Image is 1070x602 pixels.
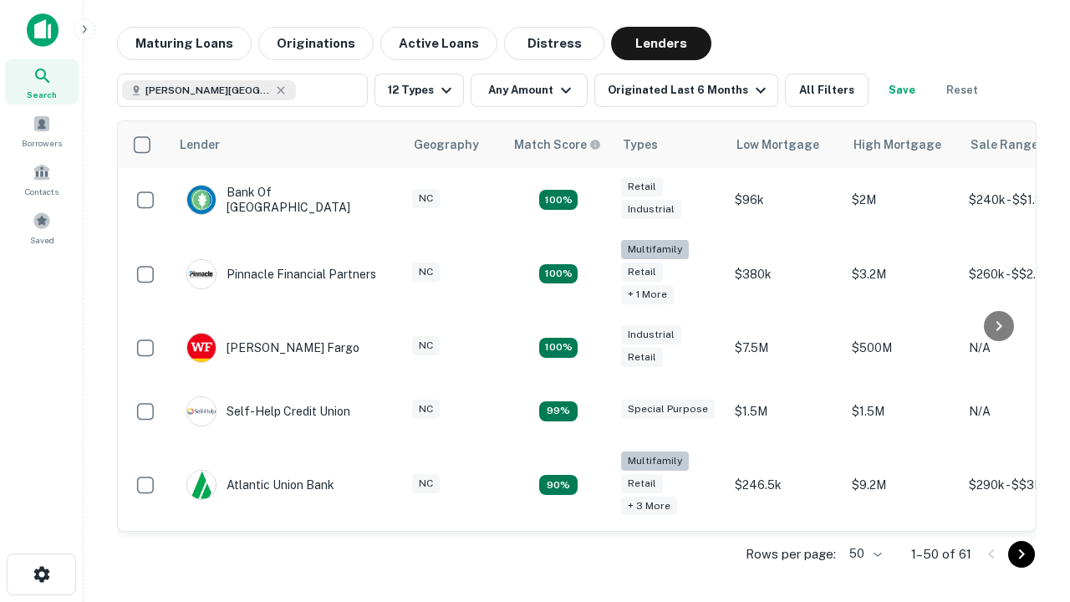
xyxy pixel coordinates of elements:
[911,544,971,564] p: 1–50 of 61
[27,13,59,47] img: capitalize-icon.png
[187,471,216,499] img: picture
[843,168,960,232] td: $2M
[187,334,216,362] img: picture
[22,136,62,150] span: Borrowers
[726,443,843,528] td: $246.5k
[613,121,726,168] th: Types
[404,121,504,168] th: Geography
[186,259,376,289] div: Pinnacle Financial Partners
[611,27,711,60] button: Lenders
[726,232,843,316] td: $380k
[621,325,681,344] div: Industrial
[621,263,663,282] div: Retail
[258,27,374,60] button: Originations
[414,135,479,155] div: Geography
[186,185,387,215] div: Bank Of [GEOGRAPHIC_DATA]
[843,232,960,316] td: $3.2M
[170,121,404,168] th: Lender
[412,189,440,208] div: NC
[514,135,598,154] h6: Match Score
[986,415,1070,495] iframe: Chat Widget
[187,260,216,288] img: picture
[539,338,578,358] div: Matching Properties: 14, hasApolloMatch: undefined
[875,74,929,107] button: Save your search to get updates of matches that match your search criteria.
[843,380,960,443] td: $1.5M
[843,316,960,380] td: $500M
[412,336,440,355] div: NC
[746,544,836,564] p: Rows per page:
[843,121,960,168] th: High Mortgage
[726,168,843,232] td: $96k
[504,121,613,168] th: Capitalize uses an advanced AI algorithm to match your search with the best lender. The match sco...
[5,156,79,202] a: Contacts
[621,497,677,516] div: + 3 more
[621,400,715,419] div: Special Purpose
[539,401,578,421] div: Matching Properties: 11, hasApolloMatch: undefined
[412,474,440,493] div: NC
[186,470,334,500] div: Atlantic Union Bank
[726,380,843,443] td: $1.5M
[187,397,216,426] img: picture
[853,135,941,155] div: High Mortgage
[621,285,674,304] div: + 1 more
[539,475,578,495] div: Matching Properties: 10, hasApolloMatch: undefined
[736,135,819,155] div: Low Mortgage
[504,27,604,60] button: Distress
[187,186,216,214] img: picture
[471,74,588,107] button: Any Amount
[621,177,663,196] div: Retail
[186,333,359,363] div: [PERSON_NAME] Fargo
[621,348,663,367] div: Retail
[374,74,464,107] button: 12 Types
[623,135,658,155] div: Types
[594,74,778,107] button: Originated Last 6 Months
[412,263,440,282] div: NC
[726,121,843,168] th: Low Mortgage
[935,74,989,107] button: Reset
[621,474,663,493] div: Retail
[180,135,220,155] div: Lender
[5,205,79,250] a: Saved
[514,135,601,154] div: Capitalize uses an advanced AI algorithm to match your search with the best lender. The match sco...
[412,400,440,419] div: NC
[1008,541,1035,568] button: Go to next page
[5,59,79,105] a: Search
[539,264,578,284] div: Matching Properties: 20, hasApolloMatch: undefined
[145,83,271,98] span: [PERSON_NAME][GEOGRAPHIC_DATA], [GEOGRAPHIC_DATA]
[621,240,689,259] div: Multifamily
[5,108,79,153] a: Borrowers
[380,27,497,60] button: Active Loans
[30,233,54,247] span: Saved
[785,74,869,107] button: All Filters
[843,443,960,528] td: $9.2M
[621,451,689,471] div: Multifamily
[186,396,350,426] div: Self-help Credit Union
[726,316,843,380] td: $7.5M
[621,200,681,219] div: Industrial
[971,135,1038,155] div: Sale Range
[843,542,884,566] div: 50
[27,88,57,101] span: Search
[539,190,578,210] div: Matching Properties: 15, hasApolloMatch: undefined
[608,80,771,100] div: Originated Last 6 Months
[117,27,252,60] button: Maturing Loans
[25,185,59,198] span: Contacts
